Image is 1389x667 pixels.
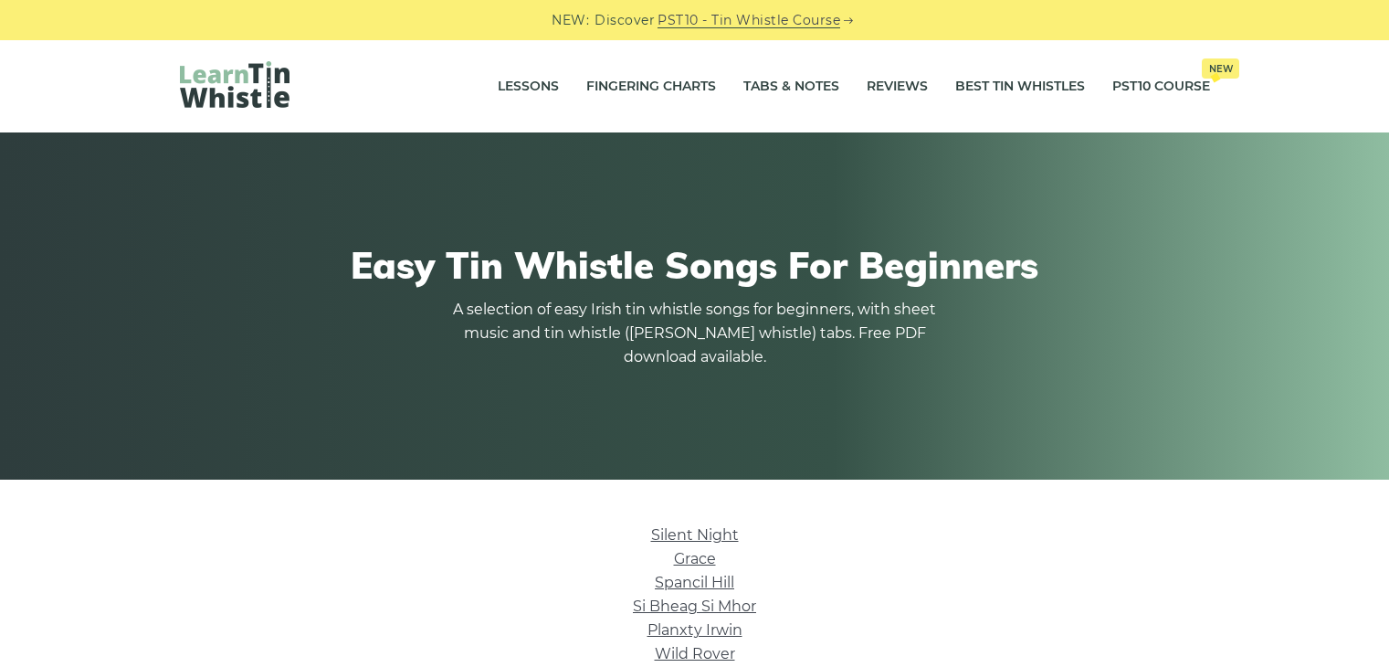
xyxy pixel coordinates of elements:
a: Best Tin Whistles [955,64,1085,110]
a: Grace [674,550,716,567]
a: Silent Night [651,526,739,544]
a: Wild Rover [655,645,735,662]
a: Reviews [867,64,928,110]
span: New [1202,58,1239,79]
h1: Easy Tin Whistle Songs For Beginners [180,243,1210,287]
a: Lessons [498,64,559,110]
a: Si­ Bheag Si­ Mhor [633,598,756,615]
a: Spancil Hill [655,574,734,591]
a: Tabs & Notes [743,64,839,110]
p: A selection of easy Irish tin whistle songs for beginners, with sheet music and tin whistle ([PER... [448,298,942,369]
a: PST10 CourseNew [1112,64,1210,110]
a: Planxty Irwin [647,621,742,639]
img: LearnTinWhistle.com [180,61,289,108]
a: Fingering Charts [586,64,716,110]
